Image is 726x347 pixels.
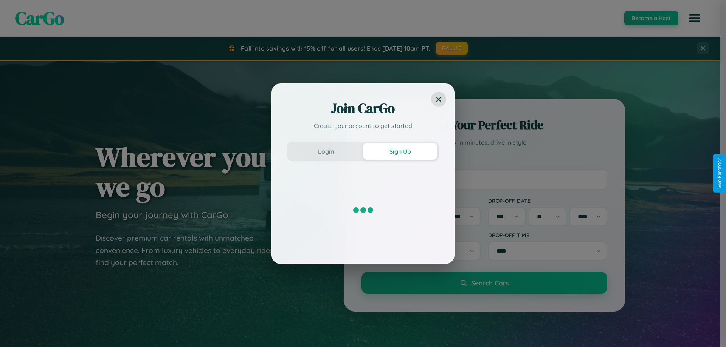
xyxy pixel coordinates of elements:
p: Create your account to get started [287,121,439,130]
button: Sign Up [363,143,437,160]
div: Give Feedback [717,158,722,189]
button: Login [289,143,363,160]
iframe: Intercom live chat [8,321,26,339]
h2: Join CarGo [287,99,439,117]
